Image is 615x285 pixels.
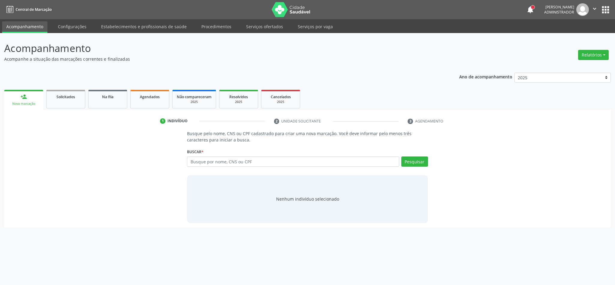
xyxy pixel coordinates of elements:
[4,5,52,14] a: Central de Marcação
[54,21,91,32] a: Configurações
[102,94,113,99] span: Na fila
[160,118,165,124] div: 1
[242,21,287,32] a: Serviços ofertados
[271,94,291,99] span: Cancelados
[578,50,609,60] button: Relatórios
[401,156,428,167] button: Pesquisar
[140,94,160,99] span: Agendados
[229,94,248,99] span: Resolvidos
[4,56,429,62] p: Acompanhe a situação das marcações correntes e finalizadas
[544,10,574,15] span: Administrador
[4,41,429,56] p: Acompanhamento
[459,73,512,80] p: Ano de acompanhamento
[16,7,52,12] span: Central de Marcação
[294,21,337,32] a: Serviços por vaga
[589,3,600,16] button: 
[177,94,212,99] span: Não compareceram
[276,196,339,202] div: Nenhum indivíduo selecionado
[97,21,191,32] a: Estabelecimentos e profissionais de saúde
[56,94,75,99] span: Solicitados
[187,147,203,156] label: Buscar
[266,100,296,104] div: 2025
[224,100,254,104] div: 2025
[177,100,212,104] div: 2025
[526,5,535,14] button: notifications
[187,156,399,167] input: Busque por nome, CNS ou CPF
[544,5,574,10] div: [PERSON_NAME]
[197,21,236,32] a: Procedimentos
[576,3,589,16] img: img
[20,93,27,100] div: person_add
[8,102,39,106] div: Nova marcação
[600,5,611,15] button: apps
[187,130,428,143] p: Busque pelo nome, CNS ou CPF cadastrado para criar uma nova marcação. Você deve informar pelo men...
[2,21,47,33] a: Acompanhamento
[167,118,188,124] div: Indivíduo
[591,5,598,12] i: 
